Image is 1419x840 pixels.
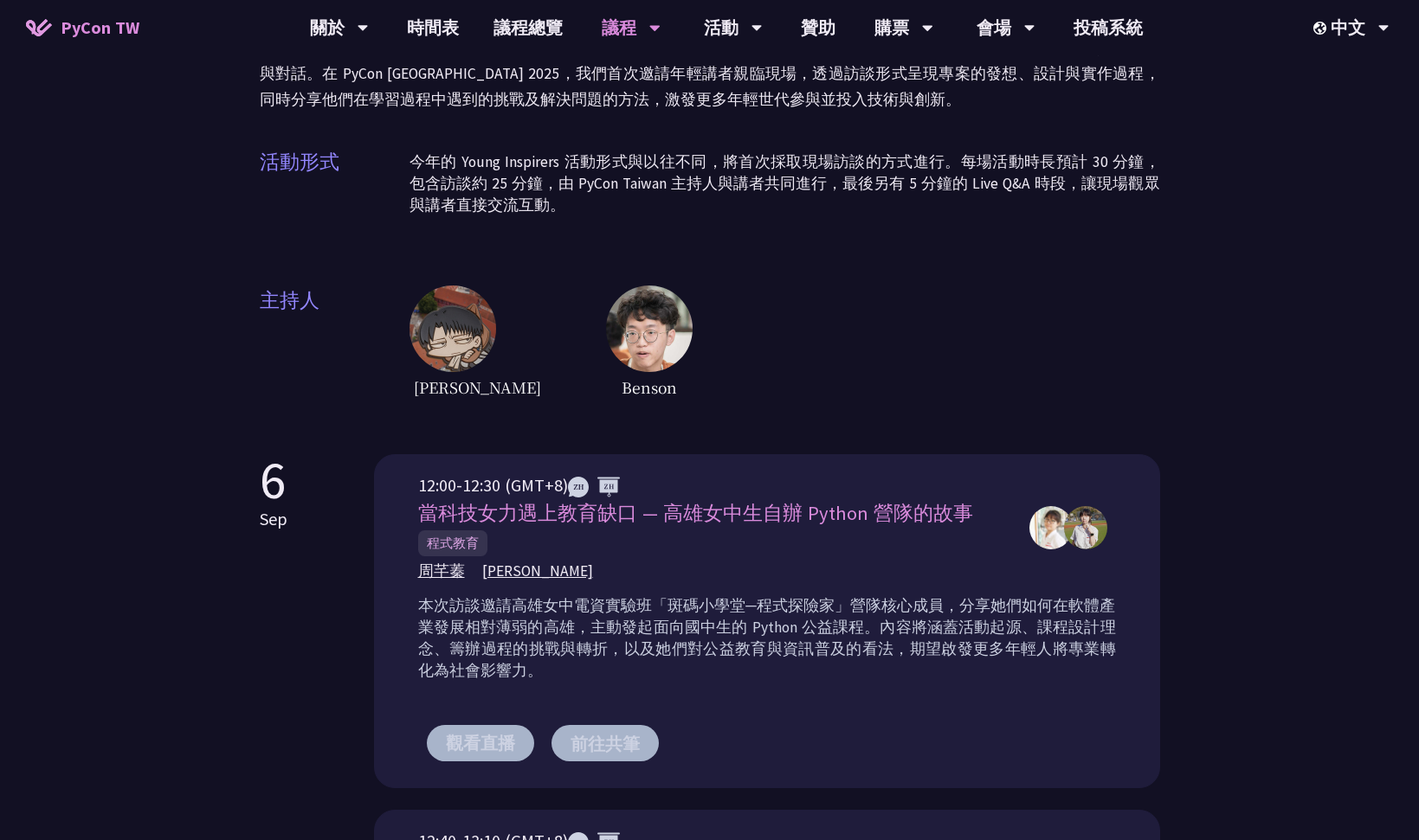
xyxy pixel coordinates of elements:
a: PyCon TW [9,6,157,49]
span: 活動形式 [260,147,410,234]
img: host1.6ba46fc.jpg [410,285,496,372]
p: 6 [260,454,287,506]
span: PyCon TW [61,15,139,41]
p: 今年的 Young Inspirers 活動形式與以往不同，將首次採取現場訪談的方式進行。每場活動時長預計 30 分鐘，包含訪談約 25 分鐘，由 PyCon Taiwan 主持人與講者共同進行... [410,151,1160,216]
span: [PERSON_NAME] [482,561,593,582]
img: Locale Icon [1313,22,1331,35]
p: 本次訪談邀請高雄女中電資實驗班「斑碼小學堂─程式探險家」營隊核心成員，分享她們如何在軟體產業發展相對薄弱的高雄，主動發起面向國中生的 Python 公益課程。內容將涵蓋活動起源、課程設計理念、籌... [418,595,1116,682]
img: 周芊蓁,郭昱 [1064,506,1107,549]
span: Benson [606,372,693,402]
img: host2.62516ee.jpg [606,285,693,372]
span: 程式教育 [418,530,487,556]
span: 當科技女力遇上教育缺口 — 高雄女中生自辦 Python 營隊的故事 [418,501,973,525]
button: 觀看直播 [427,725,534,761]
span: 周芊蓁 [418,561,465,582]
div: 12:00-12:30 (GMT+8) [418,472,1012,498]
p: Young Inspirers 是 PyCon [GEOGRAPHIC_DATA] 在 [DATE]首次推出的全新活動，專為青少年打造一個學習、分享與交流的空間。透過這個平台，青少年們能夠分享自... [260,9,1160,112]
img: 周芊蓁,郭昱 [1029,506,1073,549]
button: 前往共筆 [551,725,659,761]
img: ZHZH.38617ef.svg [568,477,620,497]
span: [PERSON_NAME] [410,372,545,402]
img: Home icon of PyCon TW 2025 [26,19,52,36]
p: Sep [260,506,287,532]
span: 主持人 [260,285,410,402]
